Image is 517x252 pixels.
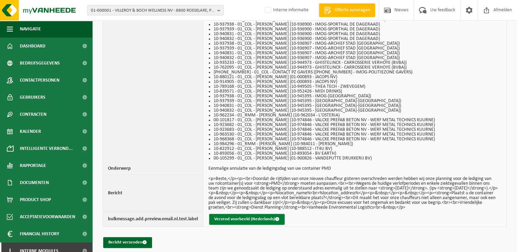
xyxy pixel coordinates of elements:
li: 10-940831 - 01_COL - [PERSON_NAME] (10-936907 - IMOG-ARCHIEF STAD [GEOGRAPHIC_DATA]) [214,51,498,56]
li: 10-940832 - 01_COL - [PERSON_NAME] (10-945395 - [GEOGRAPHIC_DATA]-[GEOGRAPHIC_DATA]) [214,108,498,113]
li: 10-839571 - 01_COL - [PERSON_NAME] (10-952426 - MIDI DRINKS) [214,89,498,94]
li: 10-963530 - 01_COL - [PERSON_NAME] (10-974846 - VALCKE PREFAB BETON NV - WERF METAL TECHNICS KUURNE) [214,132,498,137]
span: Documenten [20,174,49,191]
li: 10-914905 - 01_COL - [PERSON_NAME] (01-000893 - JACOPS NV) [214,80,498,84]
li: 10-940832 - 01_COL - [PERSON_NAME] (10-936900 - IMOG-SPORTHAL DE DAGERAAD) [214,37,498,41]
li: 10-822912 - 01_COL - [PERSON_NAME] (10-988512 - IT4U BV) [214,146,498,151]
li: 10-962234 - 01_RMM - [PERSON_NAME] (10-962034 - L'OSTERIA) [214,113,498,118]
li: 10-937939 - 01_COL - [PERSON_NAME] (10-936900 - IMOG-SPORTHAL DE DAGERAAD) [214,27,498,32]
li: 10-762095 - 01_COL - [PERSON_NAME] (10-944973 - GHISTELINCK - CARROSSERIE VERHOYE (BVBA)) [214,65,498,70]
span: Navigatie [20,20,41,38]
span: 01-000001 - VILLEROY & BOCH WELLNESS NV - 8800 ROESELARE, POPULIERSTRAAT 1 [91,5,215,16]
th: bulkmessage.add.preview.email.nl.test.label [103,212,203,226]
span: Financial History [20,225,59,242]
th: Bericht [103,175,203,212]
button: Bericht verzenden [103,237,152,248]
li: 10-923682 - 01_COL - [PERSON_NAME] (10-974846 - VALCKE PREFAB BETON NV - WERF METAL TECHNICS KUURNE) [214,123,498,127]
li: 10-937939 - 01_COL - [PERSON_NAME] (10-945395 - [GEOGRAPHIC_DATA]-[GEOGRAPHIC_DATA]) [214,99,498,103]
span: Rapportage [20,157,46,174]
li: 10-935233 - 01_COL - [PERSON_NAME] (10-944973 - GHISTELINCK - CARROSSERIE VERHOYE (BVBA)) [214,60,498,65]
li: 10-937939 - 01_COL - [PERSON_NAME] (10-936907 - IMOG-ARCHIEF STAD [GEOGRAPHIC_DATA]) [214,46,498,51]
li: 10-893056 - 01_COL - [PERSON_NAME] (10-893054 - BV EARTH) [214,151,498,156]
label: Interne informatie [263,5,309,15]
span: Contracten [20,106,46,123]
span: Intelligente verbond... [20,140,73,157]
li: 10-880121 - 01_COL - [PERSON_NAME] (01-000893 - JACOPS NV) [214,75,498,80]
a: Offerte aanvragen [319,3,375,17]
button: Verzend voorbeeld (Nederlands) [209,214,285,225]
span: Gebruikers [20,89,45,106]
button: 01-000001 - VILLEROY & BOCH WELLNESS NV - 8800 ROESELARE, POPULIERSTRAAT 1 [87,5,224,15]
td: Eenmalige annulatie van de ledigingsdag van uw container PMD [203,163,506,175]
span: Offerte aanvragen [333,7,372,14]
li: [PHONE_NUMBER] - 01_COL - CONTACT PZ GAVERS ([PHONE_NUMBER] - IMOG-POLITIEZONE GAVERS) [214,70,498,75]
li: 10-940831 - 01_COL - [PERSON_NAME] (10-945395 - [GEOGRAPHIC_DATA]-[GEOGRAPHIC_DATA]) [214,103,498,108]
li: 10-937938 - 01_COL - [PERSON_NAME] (10-936907 - IMOG-ARCHIEF STAD [GEOGRAPHIC_DATA]) [214,41,498,46]
span: Dashboard [20,38,45,55]
th: Onderwerp [103,163,203,175]
span: Contactpersonen [20,72,59,89]
li: 00-105299 - 01_COL - [PERSON_NAME] (01-900826 - VANDEPUTTE DRUKKERIJ BV) [214,156,498,161]
li: 10-940832 - 01_COL - [PERSON_NAME] (10-936907 - IMOG-ARCHIEF STAD [GEOGRAPHIC_DATA]) [214,56,498,60]
li: 10-923683 - 01_COL - [PERSON_NAME] (10-974846 - VALCKE PREFAB BETON NV - WERF METAL TECHNICS KUURNE) [214,127,498,132]
li: 00-101817 - 01_COL - [PERSON_NAME] (10-974846 - VALCKE PREFAB BETON NV - WERF METAL TECHNICS KUURNE) [214,118,498,123]
li: 10-968368 - 01_COL - [PERSON_NAME] (10-974846 - VALCKE PREFAB BETON NV - WERF METAL TECHNICS KUURNE) [214,137,498,142]
span: Acceptatievoorwaarden [20,208,75,225]
td: <p>Beste,</p><p><br>Doordat de rijtijden van onze nieuwe chauffeur gisteren overschreden werden h... [203,175,506,212]
span: Bedrijfsgegevens [20,55,60,72]
span: Product Shop [20,191,51,208]
li: 10-937938 - 01_COL - [PERSON_NAME] (10-945395 - IMOG-[GEOGRAPHIC_DATA]) [214,94,498,99]
li: 10-940831 - 01_COL - [PERSON_NAME] (10-936900 - IMOG-SPORTHAL DE DAGERAAD) [214,32,498,37]
li: 10-984296 - 01_RMM - [PERSON_NAME] (10-984011 - [PERSON_NAME]) [214,142,498,146]
span: Kalender [20,123,41,140]
li: 10-937938 - 01_COL - [PERSON_NAME] (10-936900 - IMOG-SPORTHAL DE DAGERAAD) [214,22,498,27]
li: 10-789168 - 01_COL - [PERSON_NAME] (10-949505 - THEA TECH - ZWEVEGEM) [214,84,498,89]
